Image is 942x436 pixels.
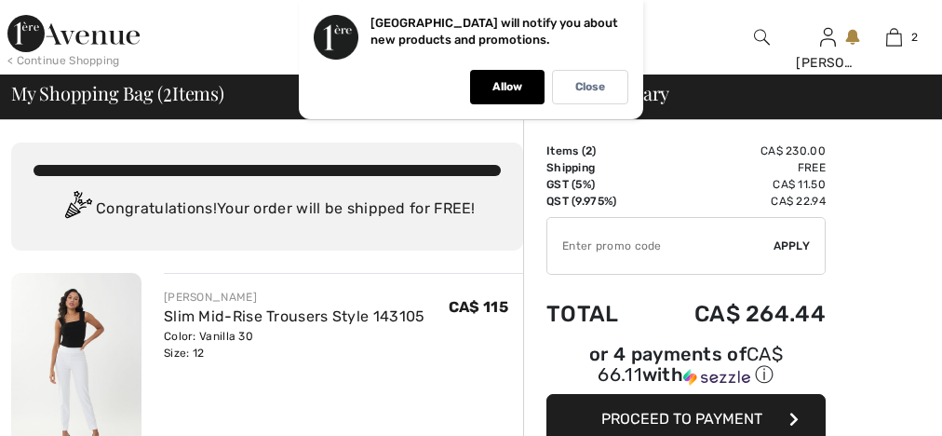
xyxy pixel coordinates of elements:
p: [GEOGRAPHIC_DATA] will notify you about new products and promotions. [370,16,618,47]
div: [PERSON_NAME] [796,53,860,73]
img: My Info [820,26,836,48]
div: Congratulations! Your order will be shipped for FREE! [34,191,501,228]
td: Free [645,159,826,176]
img: Congratulation2.svg [59,191,96,228]
div: Color: Vanilla 30 Size: 12 [164,328,425,361]
td: Items ( ) [546,143,645,159]
a: Sign In [820,28,836,46]
td: CA$ 11.50 [645,176,826,193]
img: 1ère Avenue [7,15,140,52]
img: Sezzle [683,369,750,386]
span: My Shopping Bag ( Items) [11,84,224,102]
td: Total [546,282,645,346]
span: Apply [774,238,811,254]
span: CA$ 115 [449,298,508,316]
img: My Bag [886,26,902,48]
a: 2 [862,26,926,48]
span: CA$ 66.11 [598,343,783,386]
span: 2 [163,79,172,103]
input: Promo code [547,218,774,274]
div: or 4 payments of with [546,346,826,388]
td: CA$ 22.94 [645,193,826,210]
td: CA$ 230.00 [645,143,826,159]
td: GST (5%) [546,176,645,193]
td: QST (9.975%) [546,193,645,210]
td: Shipping [546,159,645,176]
div: Order Summary [512,84,931,102]
div: [PERSON_NAME] [164,289,425,306]
td: CA$ 264.44 [645,282,826,346]
p: Allow [492,80,522,94]
a: Slim Mid-Rise Trousers Style 143105 [164,307,425,325]
div: < Continue Shopping [7,52,120,69]
p: Close [575,80,605,94]
span: 2 [911,29,918,46]
img: search the website [754,26,770,48]
div: or 4 payments ofCA$ 66.11withSezzle Click to learn more about Sezzle [546,346,826,394]
span: Proceed to Payment [601,410,762,428]
span: 2 [585,144,592,157]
